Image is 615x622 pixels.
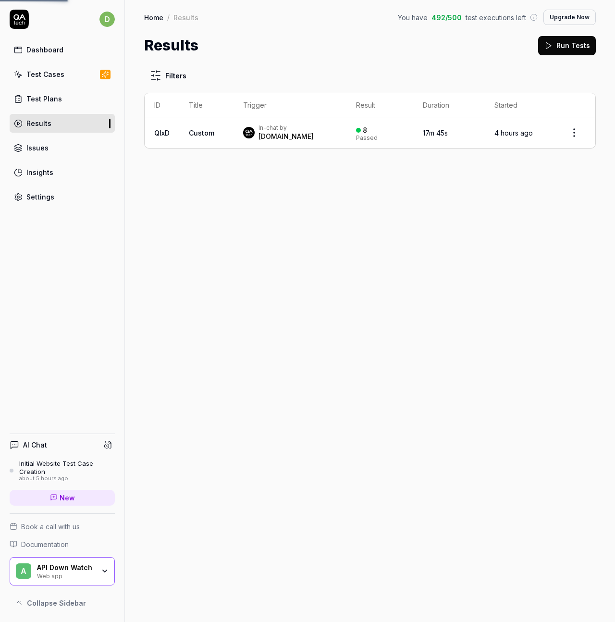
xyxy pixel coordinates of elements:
[23,440,47,450] h4: AI Chat
[145,93,179,117] th: ID
[26,69,64,79] div: Test Cases
[27,598,86,608] span: Collapse Sidebar
[10,40,115,59] a: Dashboard
[10,114,115,133] a: Results
[26,45,63,55] div: Dashboard
[10,522,115,532] a: Book a call with us
[543,10,596,25] button: Upgrade Now
[173,12,198,22] div: Results
[10,65,115,84] a: Test Cases
[10,460,115,482] a: Initial Website Test Case Creationabout 5 hours ago
[10,593,115,612] button: Collapse Sidebar
[485,93,553,117] th: Started
[423,129,448,137] time: 17m 45s
[21,539,69,549] span: Documentation
[10,138,115,157] a: Issues
[26,94,62,104] div: Test Plans
[26,118,51,128] div: Results
[26,192,54,202] div: Settings
[356,135,378,141] div: Passed
[10,163,115,182] a: Insights
[26,143,49,153] div: Issues
[21,522,80,532] span: Book a call with us
[144,35,198,56] h1: Results
[37,563,95,572] div: API Down Watch
[346,93,413,117] th: Result
[10,187,115,206] a: Settings
[398,12,428,23] span: You have
[10,89,115,108] a: Test Plans
[167,12,170,22] div: /
[37,572,95,579] div: Web app
[10,539,115,549] a: Documentation
[179,93,234,117] th: Title
[494,129,533,137] time: 4 hours ago
[431,12,462,23] span: 492 / 500
[60,493,75,503] span: New
[154,129,170,137] a: QlxD
[19,475,115,482] div: about 5 hours ago
[144,66,192,85] button: Filters
[99,12,115,27] span: d
[19,460,115,475] div: Initial Website Test Case Creation
[258,132,314,141] div: [DOMAIN_NAME]
[466,12,526,23] span: test executions left
[234,93,346,117] th: Trigger
[538,36,596,55] button: Run Tests
[16,563,31,579] span: A
[10,490,115,506] a: New
[258,124,314,132] div: In-chat by
[363,126,367,135] div: 8
[413,93,485,117] th: Duration
[10,557,115,586] button: AAPI Down WatchWeb app
[144,12,163,22] a: Home
[243,127,255,138] img: 7ccf6c19-61ad-4a6c-8811-018b02a1b829.jpg
[99,10,115,29] button: d
[189,129,214,137] span: Custom
[26,167,53,177] div: Insights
